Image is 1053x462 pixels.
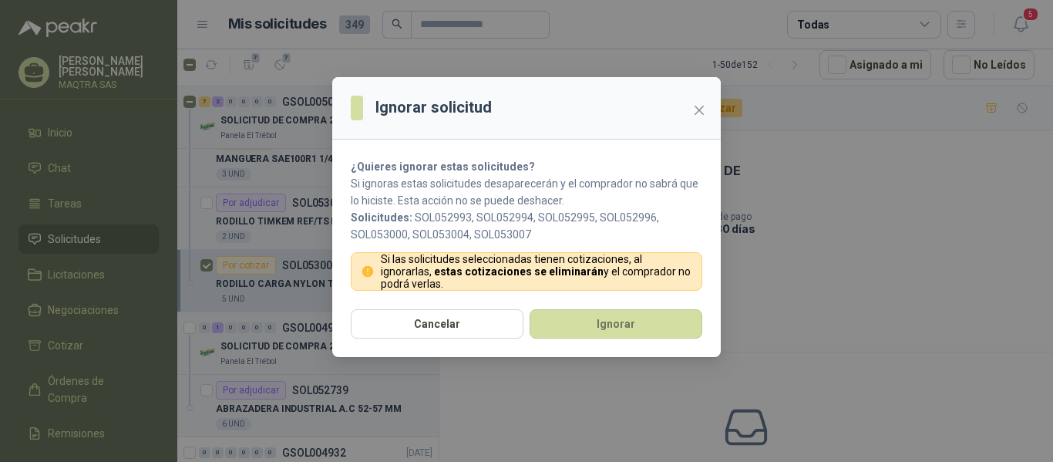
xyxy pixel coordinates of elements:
[351,211,412,224] b: Solicitudes:
[687,98,712,123] button: Close
[351,160,535,173] strong: ¿Quieres ignorar estas solicitudes?
[351,209,702,243] p: SOL052993, SOL052994, SOL052995, SOL052996, SOL053000, SOL053004, SOL053007
[375,96,492,120] h3: Ignorar solicitud
[434,265,604,278] strong: estas cotizaciones se eliminarán
[693,104,705,116] span: close
[351,175,702,209] p: Si ignoras estas solicitudes desaparecerán y el comprador no sabrá que lo hiciste. Esta acción no...
[530,309,702,339] button: Ignorar
[351,309,523,339] button: Cancelar
[381,253,693,290] p: Si las solicitudes seleccionadas tienen cotizaciones, al ignorarlas, y el comprador no podrá verlas.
